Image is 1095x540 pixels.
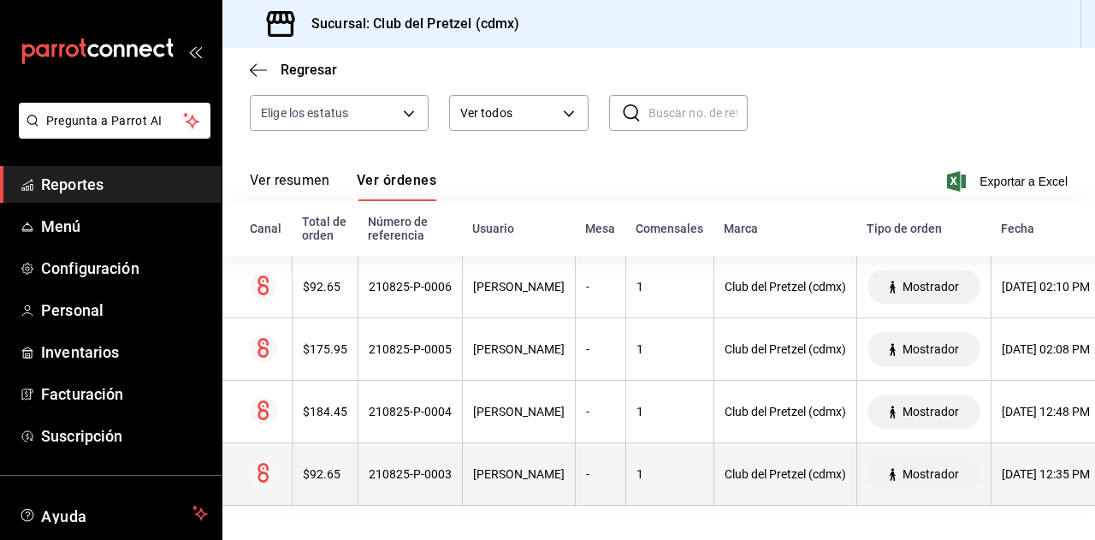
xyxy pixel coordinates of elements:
[473,467,565,481] div: [PERSON_NAME]
[950,171,1068,192] button: Exportar a Excel
[41,503,186,524] span: Ayuda
[41,299,208,322] span: Personal
[1001,222,1090,235] div: Fecha
[46,112,184,130] span: Pregunta a Parrot AI
[188,45,202,58] button: open_drawer_menu
[586,405,615,418] div: -
[896,467,966,481] span: Mostrador
[19,103,210,139] button: Pregunta a Parrot AI
[41,383,208,406] span: Facturación
[41,257,208,280] span: Configuración
[724,222,846,235] div: Marca
[636,467,703,481] div: 1
[250,62,337,78] button: Regresar
[41,173,208,196] span: Reportes
[303,342,347,356] div: $175.95
[369,405,452,418] div: 210825-P-0004
[472,222,565,235] div: Usuario
[586,467,615,481] div: -
[298,14,519,34] h3: Sucursal: Club del Pretzel (cdmx)
[250,172,329,201] button: Ver resumen
[41,424,208,448] span: Suscripción
[867,222,980,235] div: Tipo de orden
[473,280,565,294] div: [PERSON_NAME]
[896,280,966,294] span: Mostrador
[303,467,347,481] div: $92.65
[473,405,565,418] div: [PERSON_NAME]
[261,104,348,122] span: Elige los estatus
[1002,342,1090,356] div: [DATE] 02:08 PM
[725,405,846,418] div: Club del Pretzel (cdmx)
[303,405,347,418] div: $184.45
[41,341,208,364] span: Inventarios
[725,342,846,356] div: Club del Pretzel (cdmx)
[41,215,208,238] span: Menú
[250,222,281,235] div: Canal
[1002,280,1090,294] div: [DATE] 02:10 PM
[648,96,749,130] input: Buscar no. de referencia
[1002,467,1090,481] div: [DATE] 12:35 PM
[586,342,615,356] div: -
[585,222,615,235] div: Mesa
[12,124,210,142] a: Pregunta a Parrot AI
[896,342,966,356] span: Mostrador
[636,280,703,294] div: 1
[636,222,703,235] div: Comensales
[896,405,966,418] span: Mostrador
[725,280,846,294] div: Club del Pretzel (cdmx)
[368,215,452,242] div: Número de referencia
[369,342,452,356] div: 210825-P-0005
[250,172,436,201] div: navigation tabs
[636,342,703,356] div: 1
[303,280,347,294] div: $92.65
[636,405,703,418] div: 1
[473,342,565,356] div: [PERSON_NAME]
[1002,405,1090,418] div: [DATE] 12:48 PM
[725,467,846,481] div: Club del Pretzel (cdmx)
[281,62,337,78] span: Regresar
[369,467,452,481] div: 210825-P-0003
[302,215,347,242] div: Total de orden
[460,104,557,122] span: Ver todos
[369,280,452,294] div: 210825-P-0006
[586,280,615,294] div: -
[357,172,436,201] button: Ver órdenes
